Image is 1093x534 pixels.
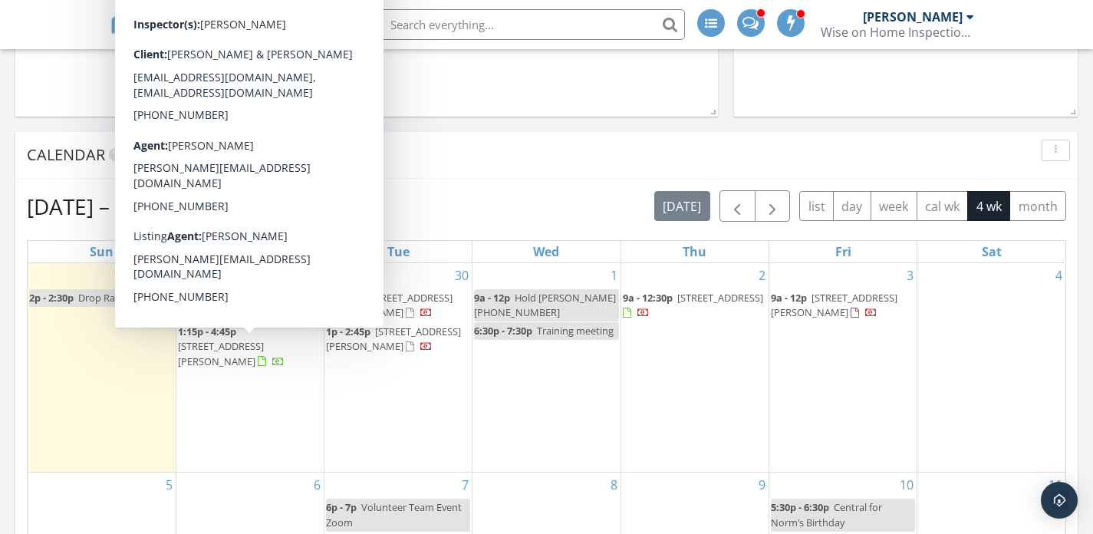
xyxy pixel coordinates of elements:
[623,291,763,319] a: 9a - 12:30p [STREET_ADDRESS]
[326,325,461,353] span: [STREET_ADDRESS][PERSON_NAME]
[178,323,322,371] a: 1:15p - 4:45p [STREET_ADDRESS][PERSON_NAME]
[87,241,117,262] a: Sunday
[917,191,969,221] button: cal wk
[771,291,897,319] span: [STREET_ADDRESS][PERSON_NAME]
[1045,473,1065,497] a: Go to October 11, 2025
[771,291,897,319] a: 9a - 12p [STREET_ADDRESS][PERSON_NAME]
[623,289,767,322] a: 9a - 12:30p [STREET_ADDRESS]
[833,191,871,221] button: day
[871,191,917,221] button: week
[326,291,453,319] span: [STREET_ADDRESS][PERSON_NAME]
[1041,482,1078,519] div: Open Intercom Messenger
[680,241,709,262] a: Thursday
[756,473,769,497] a: Go to October 9, 2025
[326,323,470,356] a: 1p - 2:45p [STREET_ADDRESS][PERSON_NAME]
[452,263,472,288] a: Go to September 30, 2025
[384,241,413,262] a: Tuesday
[863,9,963,25] div: [PERSON_NAME]
[474,324,532,338] span: 6:30p - 7:30p
[326,500,357,514] span: 6p - 7p
[326,325,461,353] a: 1p - 2:45p [STREET_ADDRESS][PERSON_NAME]
[326,325,370,338] span: 1p - 2:45p
[324,263,472,473] td: Go to September 30, 2025
[110,8,143,41] img: The Best Home Inspection Software - Spectora
[474,291,616,319] span: Hold [PERSON_NAME] [PHONE_NUMBER]
[110,21,280,53] a: SPECTORA
[607,473,621,497] a: Go to October 8, 2025
[233,241,267,262] a: Monday
[311,473,324,497] a: Go to October 6, 2025
[1052,263,1065,288] a: Go to October 4, 2025
[621,263,769,473] td: Go to October 2, 2025
[178,289,322,322] a: 9a - 12p [STREET_ADDRESS]
[979,241,1005,262] a: Saturday
[821,25,974,40] div: Wise on Home Inspections Inc.
[755,190,791,222] button: Next
[832,241,854,262] a: Friday
[530,241,562,262] a: Wednesday
[163,473,176,497] a: Go to October 5, 2025
[897,473,917,497] a: Go to October 10, 2025
[176,263,324,473] td: Go to September 29, 2025
[654,191,710,221] button: [DATE]
[472,263,621,473] td: Go to October 1, 2025
[904,263,917,288] a: Go to October 3, 2025
[756,263,769,288] a: Go to October 2, 2025
[178,325,285,368] a: 1:15p - 4:45p [STREET_ADDRESS][PERSON_NAME]
[27,144,105,165] span: Calendar
[623,291,673,305] span: 9a - 12:30p
[537,324,614,338] span: Training meeting
[967,191,1010,221] button: 4 wk
[1009,191,1066,221] button: month
[771,291,807,305] span: 9a - 12p
[607,263,621,288] a: Go to October 1, 2025
[799,191,834,221] button: list
[29,291,74,305] span: 2p - 2:30p
[219,291,305,305] span: [STREET_ADDRESS]
[178,339,264,368] span: [STREET_ADDRESS][PERSON_NAME]
[769,263,917,473] td: Go to October 3, 2025
[326,291,453,319] a: 9a - 12p [STREET_ADDRESS][PERSON_NAME]
[78,291,133,305] span: Drop Radon
[27,191,182,222] h2: [DATE] – [DATE]
[771,500,882,529] span: Central for Norm’s Birthday
[917,263,1065,473] td: Go to October 4, 2025
[771,289,915,322] a: 9a - 12p [STREET_ADDRESS][PERSON_NAME]
[474,291,510,305] span: 9a - 12p
[178,291,214,305] span: 9a - 12p
[154,8,280,40] span: SPECTORA
[28,263,176,473] td: Go to September 28, 2025
[378,9,685,40] input: Search everything...
[326,291,362,305] span: 9a - 12p
[459,473,472,497] a: Go to October 7, 2025
[326,289,470,322] a: 9a - 12p [STREET_ADDRESS][PERSON_NAME]
[178,291,305,319] a: 9a - 12p [STREET_ADDRESS]
[719,190,756,222] button: Previous
[677,291,763,305] span: [STREET_ADDRESS]
[178,325,236,338] span: 1:15p - 4:45p
[156,263,176,288] a: Go to September 28, 2025
[771,500,829,514] span: 5:30p - 6:30p
[326,500,462,529] span: Volunteer Team Event Zoom
[304,263,324,288] a: Go to September 29, 2025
